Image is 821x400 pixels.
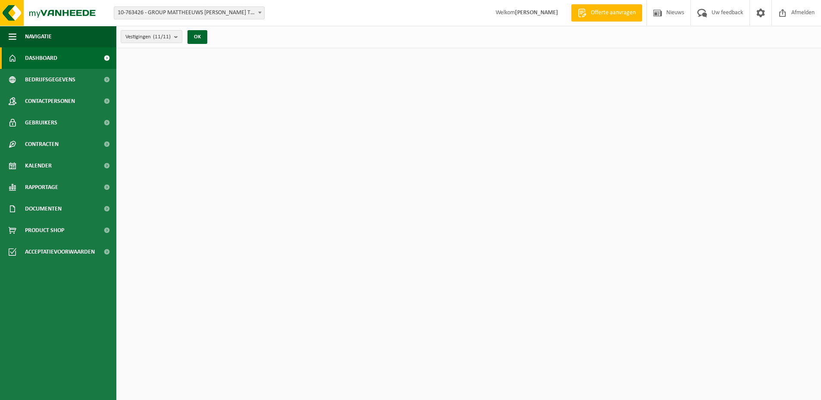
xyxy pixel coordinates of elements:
span: Offerte aanvragen [589,9,638,17]
span: Dashboard [25,47,57,69]
span: Product Shop [25,220,64,241]
span: Rapportage [25,177,58,198]
span: Contracten [25,133,59,155]
button: OK [187,30,207,44]
span: 10-763426 - GROUP MATTHEEUWS ERIC TRANSPORT [114,7,264,19]
button: Vestigingen(11/11) [121,30,182,43]
span: 10-763426 - GROUP MATTHEEUWS ERIC TRANSPORT [114,6,265,19]
count: (11/11) [153,34,171,40]
span: Contactpersonen [25,90,75,112]
span: Gebruikers [25,112,57,133]
span: Vestigingen [125,31,171,43]
strong: [PERSON_NAME] [515,9,558,16]
span: Navigatie [25,26,52,47]
span: Acceptatievoorwaarden [25,241,95,263]
span: Documenten [25,198,62,220]
span: Bedrijfsgegevens [25,69,75,90]
a: Offerte aanvragen [571,4,642,22]
span: Kalender [25,155,52,177]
